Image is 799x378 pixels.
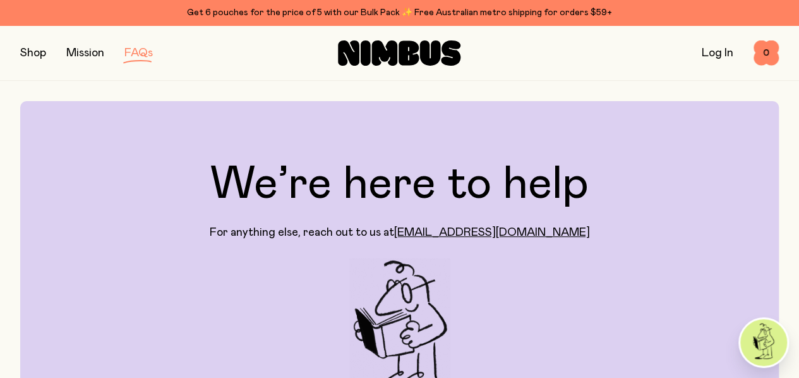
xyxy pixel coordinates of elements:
h1: We’re here to help [210,162,589,207]
button: 0 [754,40,779,66]
a: Mission [66,47,104,59]
a: FAQs [124,47,153,59]
div: Get 6 pouches for the price of 5 with our Bulk Pack ✨ Free Australian metro shipping for orders $59+ [20,5,779,20]
a: [EMAIL_ADDRESS][DOMAIN_NAME] [394,227,590,238]
p: For anything else, reach out to us at [210,225,590,240]
a: Log In [702,47,733,59]
img: agent [740,319,787,366]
